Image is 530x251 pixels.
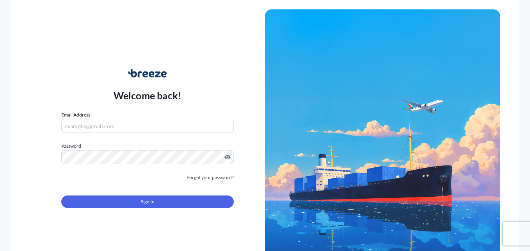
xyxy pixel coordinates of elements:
[61,119,234,133] input: example@gmail.com
[187,174,234,181] a: Forgot your password?
[61,195,234,208] button: Sign In
[114,89,182,102] p: Welcome back!
[141,198,155,206] span: Sign In
[61,111,90,119] label: Email Address
[224,154,231,160] button: Show password
[61,142,234,150] label: Password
